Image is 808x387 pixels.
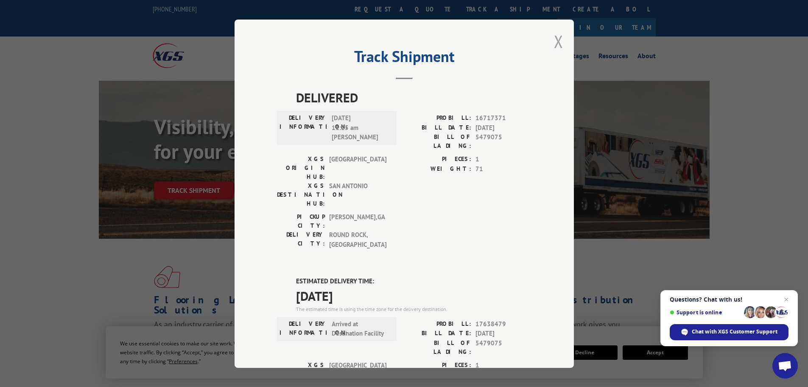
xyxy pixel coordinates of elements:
span: [DATE] [296,286,531,305]
span: DELIVERED [296,88,531,107]
div: The estimated time is using the time zone for the delivery destination. [296,305,531,313]
span: Arrived at Destination Facility [332,319,389,338]
span: 5479075 [475,133,531,150]
label: DELIVERY INFORMATION: [280,319,327,338]
div: Open chat [772,353,798,379]
label: BILL DATE: [404,123,471,133]
span: [GEOGRAPHIC_DATA] [329,155,386,181]
span: [PERSON_NAME] , GA [329,212,386,230]
span: 16717371 [475,113,531,123]
label: BILL DATE: [404,329,471,339]
span: Support is online [670,309,741,316]
label: XGS DESTINATION HUB: [277,181,325,208]
label: XGS ORIGIN HUB: [277,360,325,387]
label: PICKUP CITY: [277,212,325,230]
div: Chat with XGS Customer Support [670,324,788,340]
label: BILL OF LADING: [404,133,471,150]
span: 5479075 [475,338,531,356]
label: PROBILL: [404,113,471,123]
span: [DATE] 11:25 am [PERSON_NAME] [332,113,389,142]
span: 17638479 [475,319,531,329]
span: Close chat [781,294,791,305]
label: DELIVERY INFORMATION: [280,113,327,142]
label: WEIGHT: [404,164,471,174]
span: 1 [475,155,531,164]
h2: Track Shipment [277,51,531,67]
label: ESTIMATED DELIVERY TIME: [296,277,531,286]
label: XGS ORIGIN HUB: [277,155,325,181]
label: DELIVERY CITY: [277,230,325,249]
span: Questions? Chat with us! [670,296,788,303]
span: [GEOGRAPHIC_DATA] [329,360,386,387]
label: PIECES: [404,155,471,164]
span: 1 [475,360,531,370]
span: Chat with XGS Customer Support [692,328,777,336]
label: PIECES: [404,360,471,370]
span: 71 [475,164,531,174]
span: [DATE] [475,329,531,339]
span: ROUND ROCK , [GEOGRAPHIC_DATA] [329,230,386,249]
span: SAN ANTONIO [329,181,386,208]
span: [DATE] [475,123,531,133]
button: Close modal [554,30,563,53]
label: PROBILL: [404,319,471,329]
label: BILL OF LADING: [404,338,471,356]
